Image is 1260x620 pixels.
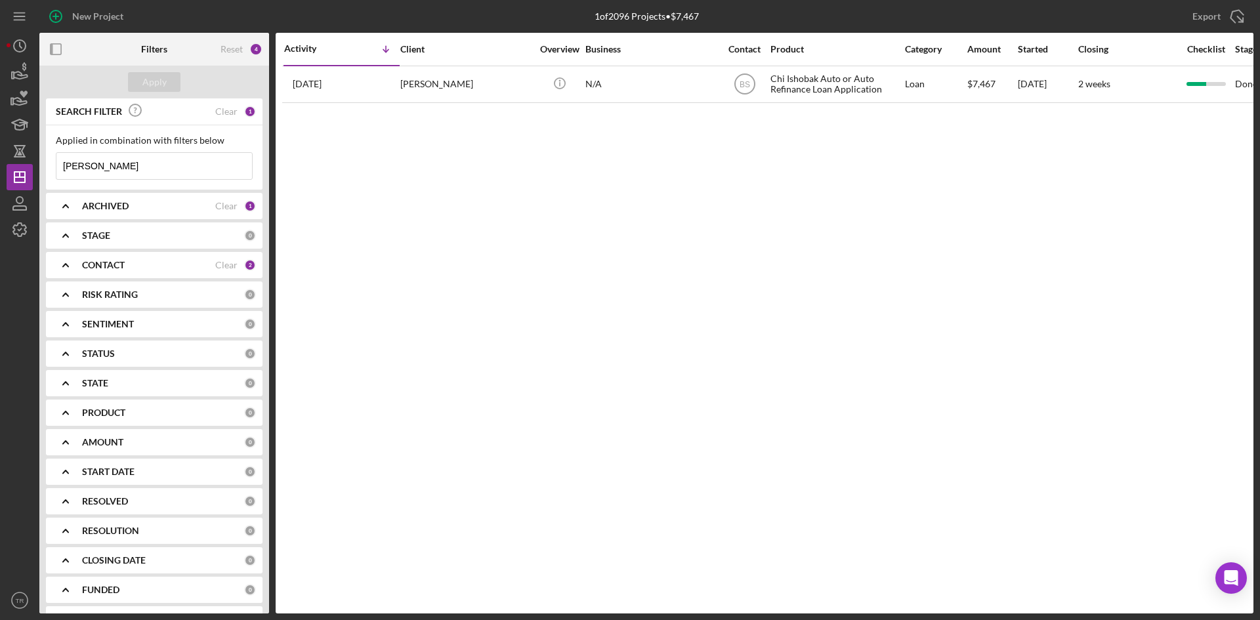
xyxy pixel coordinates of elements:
div: Business [585,44,717,54]
div: Overview [535,44,584,54]
text: BS [739,80,749,89]
b: FUNDED [82,585,119,595]
div: 0 [244,525,256,537]
div: Contact [720,44,769,54]
div: Client [400,44,532,54]
b: STAGE [82,230,110,241]
div: 0 [244,348,256,360]
time: 2 weeks [1078,78,1110,89]
div: Clear [215,201,238,211]
div: $7,467 [967,67,1017,102]
div: 1 of 2096 Projects • $7,467 [595,11,699,22]
b: RESOLUTION [82,526,139,536]
div: [PERSON_NAME] [400,67,532,102]
div: 1 [244,106,256,117]
b: START DATE [82,466,135,477]
div: 2 [244,259,256,271]
div: 4 [249,43,262,56]
div: Reset [220,44,243,54]
b: RESOLVED [82,496,128,506]
div: 0 [244,377,256,389]
b: RISK RATING [82,289,138,300]
div: Clear [215,260,238,270]
div: Apply [142,72,167,92]
b: ARCHIVED [82,201,129,211]
b: SENTIMENT [82,319,134,329]
button: Apply [128,72,180,92]
div: Applied in combination with filters below [56,135,253,146]
div: 0 [244,289,256,300]
div: Clear [215,106,238,117]
time: 2025-08-27 16:33 [293,79,322,89]
div: Amount [967,44,1017,54]
button: Export [1179,3,1253,30]
div: Product [770,44,902,54]
b: STATE [82,378,108,388]
div: Loan [905,67,966,102]
div: 0 [244,436,256,448]
b: AMOUNT [82,437,123,447]
div: 0 [244,495,256,507]
div: Open Intercom Messenger [1215,562,1247,594]
div: 0 [244,407,256,419]
div: Export [1192,3,1221,30]
div: 0 [244,466,256,478]
div: [DATE] [1018,67,1077,102]
div: New Project [72,3,123,30]
div: Started [1018,44,1077,54]
b: STATUS [82,348,115,359]
b: PRODUCT [82,407,125,418]
button: New Project [39,3,136,30]
div: N/A [585,67,717,102]
div: 1 [244,200,256,212]
div: Checklist [1178,44,1234,54]
div: 0 [244,318,256,330]
div: Chi Ishobak Auto or Auto Refinance Loan Application [770,67,902,102]
div: Activity [284,43,342,54]
button: TR [7,587,33,613]
div: 0 [244,554,256,566]
div: 0 [244,584,256,596]
div: Category [905,44,966,54]
b: CONTACT [82,260,125,270]
text: TR [16,597,24,604]
b: SEARCH FILTER [56,106,122,117]
div: Closing [1078,44,1177,54]
b: Filters [141,44,167,54]
div: 0 [244,230,256,241]
b: CLOSING DATE [82,555,146,566]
